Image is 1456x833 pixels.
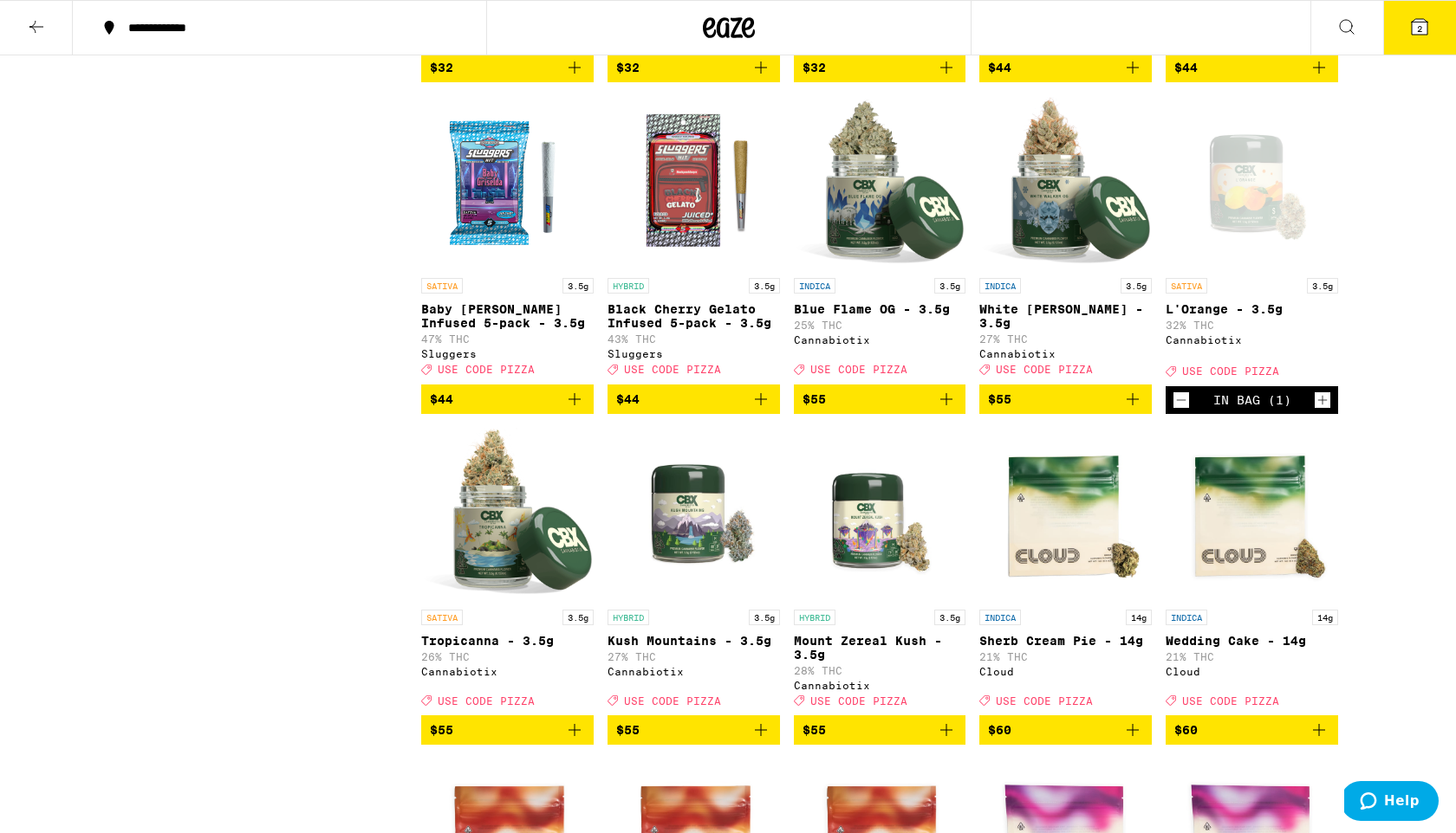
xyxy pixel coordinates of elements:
[1182,695,1279,707] span: USE CODE PIZZA
[1383,1,1456,55] button: 2
[794,278,835,294] p: INDICA
[996,365,1093,376] span: USE CODE PIZZA
[1307,278,1338,294] p: 3.5g
[810,695,907,707] span: USE CODE PIZZA
[421,302,594,330] p: Baby [PERSON_NAME] Infused 5-pack - 3.5g
[1166,428,1338,601] img: Cloud - Wedding Cake - 14g
[421,333,594,345] p: 47% THC
[1166,320,1338,331] p: 32% THC
[562,610,594,625] p: 3.5g
[421,666,594,677] div: Cannabiotix
[803,723,826,737] span: $55
[1417,23,1422,34] span: 2
[794,96,966,384] a: Open page for Blue Flame OG - 3.5g from Cannabiotix
[979,651,1152,662] p: 21% THC
[794,715,966,745] button: Add to bag
[608,348,780,359] div: Sluggers
[1121,278,1152,294] p: 3.5g
[608,333,780,345] p: 43% THC
[438,695,535,707] span: USE CODE PIZZA
[979,348,1152,359] div: Cannabiotix
[421,428,594,601] img: Cannabiotix - Tropicanna - 3.5g
[1213,393,1291,407] div: In Bag (1)
[608,302,780,330] p: Black Cherry Gelato Infused 5-pack - 3.5g
[979,428,1152,715] a: Open page for Sherb Cream Pie - 14g from Cloud
[794,320,966,331] p: 25% THC
[1173,391,1190,409] button: Decrement
[1166,302,1338,316] p: L'Orange - 3.5g
[616,392,640,406] span: $44
[421,384,594,414] button: Add to bag
[430,61,453,74] span: $32
[996,695,1093,707] span: USE CODE PIZZA
[794,96,966,269] img: Cannabiotix - Blue Flame OG - 3.5g
[421,96,594,269] img: Sluggers - Baby Griselda Infused 5-pack - 3.5g
[810,365,907,376] span: USE CODE PIZZA
[608,651,780,662] p: 27% THC
[1166,278,1207,294] p: SATIVA
[794,610,835,625] p: HYBRID
[749,278,780,294] p: 3.5g
[794,334,966,345] div: Cannabiotix
[616,723,640,737] span: $55
[1166,610,1207,625] p: INDICA
[608,610,649,625] p: HYBRID
[979,278,1021,294] p: INDICA
[803,61,826,74] span: $32
[979,634,1152,648] p: Sherb Cream Pie - 14g
[1312,610,1338,625] p: 14g
[1344,781,1439,824] iframe: Opens a widget where you can find more information
[421,428,594,715] a: Open page for Tropicanna - 3.5g from Cannabiotix
[624,365,721,376] span: USE CODE PIZZA
[979,96,1152,384] a: Open page for White Walker OG - 3.5g from Cannabiotix
[438,365,535,376] span: USE CODE PIZZA
[608,666,780,677] div: Cannabiotix
[934,278,965,294] p: 3.5g
[421,715,594,745] button: Add to bag
[794,634,966,662] p: Mount Zereal Kush - 3.5g
[1166,96,1338,385] a: Open page for L'Orange - 3.5g from Cannabiotix
[794,680,966,691] div: Cannabiotix
[979,333,1152,345] p: 27% THC
[1166,634,1338,648] p: Wedding Cake - 14g
[421,610,463,625] p: SATIVA
[608,428,780,601] img: Cannabiotix - Kush Mountains - 3.5g
[794,428,966,601] img: Cannabiotix - Mount Zereal Kush - 3.5g
[1166,666,1338,677] div: Cloud
[430,392,453,406] span: $44
[794,665,966,676] p: 28% THC
[608,715,780,745] button: Add to bag
[421,634,594,648] p: Tropicanna - 3.5g
[1166,334,1338,345] div: Cannabiotix
[979,610,1021,625] p: INDICA
[421,53,594,82] button: Add to bag
[1166,428,1338,715] a: Open page for Wedding Cake - 14g from Cloud
[421,96,594,384] a: Open page for Baby Griselda Infused 5-pack - 3.5g from Sluggers
[988,723,1011,737] span: $60
[794,53,966,82] button: Add to bag
[979,53,1152,82] button: Add to bag
[934,610,965,625] p: 3.5g
[608,278,649,294] p: HYBRID
[616,61,640,74] span: $32
[979,428,1152,601] img: Cloud - Sherb Cream Pie - 14g
[608,53,780,82] button: Add to bag
[1174,61,1198,74] span: $44
[430,723,453,737] span: $55
[749,610,780,625] p: 3.5g
[608,634,780,648] p: Kush Mountains - 3.5g
[988,392,1011,406] span: $55
[1166,53,1338,82] button: Add to bag
[1166,715,1338,745] button: Add to bag
[608,384,780,414] button: Add to bag
[421,348,594,359] div: Sluggers
[421,651,594,662] p: 26% THC
[794,302,966,316] p: Blue Flame OG - 3.5g
[1314,391,1331,409] button: Increment
[988,61,1011,74] span: $44
[624,695,721,707] span: USE CODE PIZZA
[1182,366,1279,378] span: USE CODE PIZZA
[979,384,1152,414] button: Add to bag
[979,666,1152,677] div: Cloud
